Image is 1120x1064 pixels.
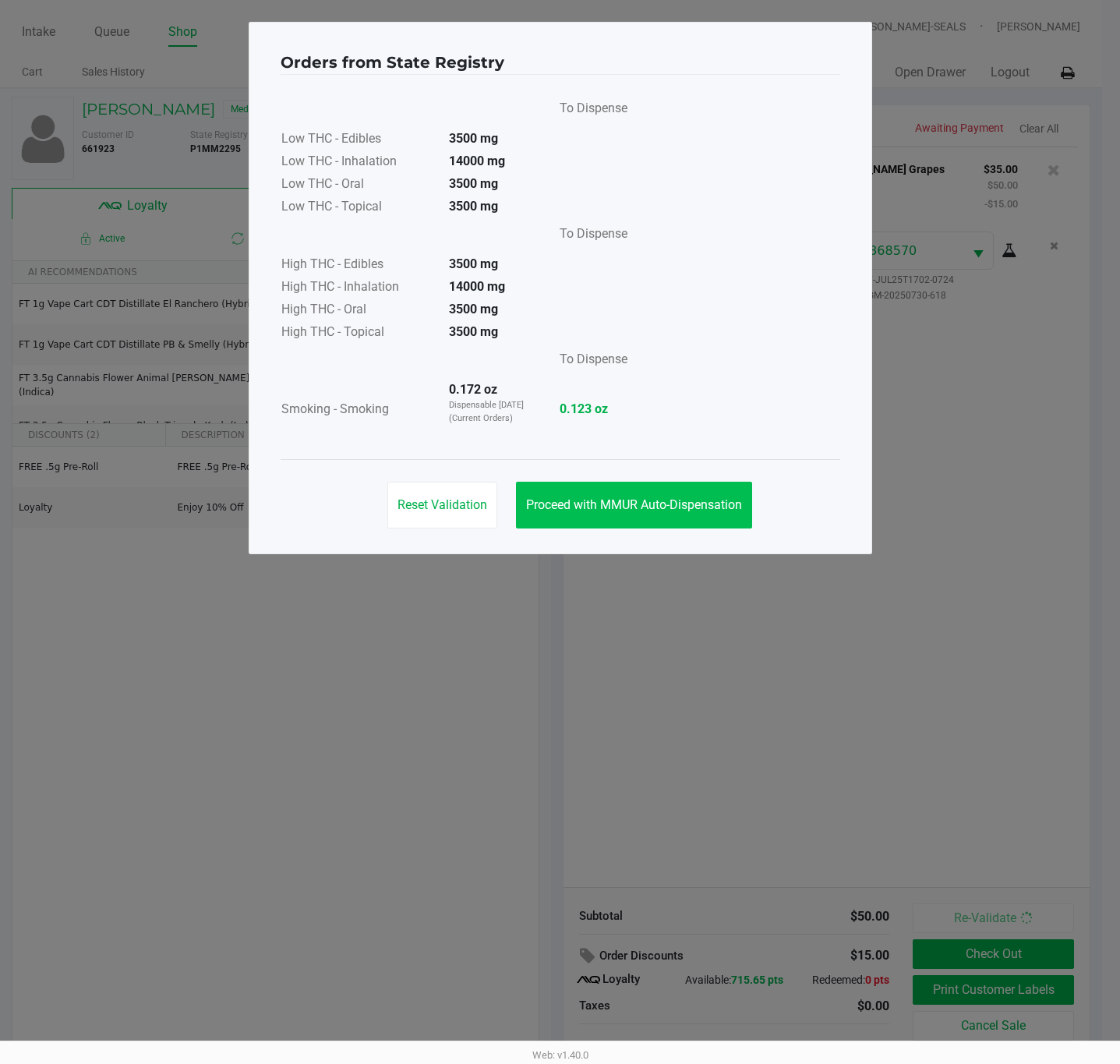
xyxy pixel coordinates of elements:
span: Proceed with MMUR Auto-Dispensation [526,497,742,512]
td: To Dispense [547,345,628,380]
td: Low THC - Topical [281,196,436,219]
td: Low THC - Oral [281,174,436,196]
h4: Orders from State Registry [281,51,504,74]
td: High THC - Inhalation [281,277,436,299]
button: Proceed with MMUR Auto-Dispensation [516,482,752,528]
strong: 3500 mg [449,176,498,191]
td: High THC - Topical [281,322,436,345]
td: Low THC - Edibles [281,129,436,151]
strong: 3500 mg [449,131,498,146]
td: Smoking - Smoking [281,380,436,440]
td: To Dispense [547,94,628,129]
strong: 3500 mg [449,199,498,214]
strong: 0.172 oz [449,382,497,397]
strong: 14000 mg [449,279,505,294]
button: Reset Validation [387,482,497,528]
strong: 3500 mg [449,302,498,316]
strong: 14000 mg [449,154,505,168]
td: High THC - Edibles [281,254,436,277]
p: Dispensable [DATE] (Current Orders) [449,399,533,425]
span: Web: v1.40.0 [532,1049,588,1061]
td: High THC - Oral [281,299,436,322]
span: Reset Validation [397,497,487,512]
strong: 3500 mg [449,256,498,271]
strong: 0.123 oz [560,400,627,419]
td: To Dispense [547,219,628,254]
td: Low THC - Inhalation [281,151,436,174]
strong: 3500 mg [449,324,498,339]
